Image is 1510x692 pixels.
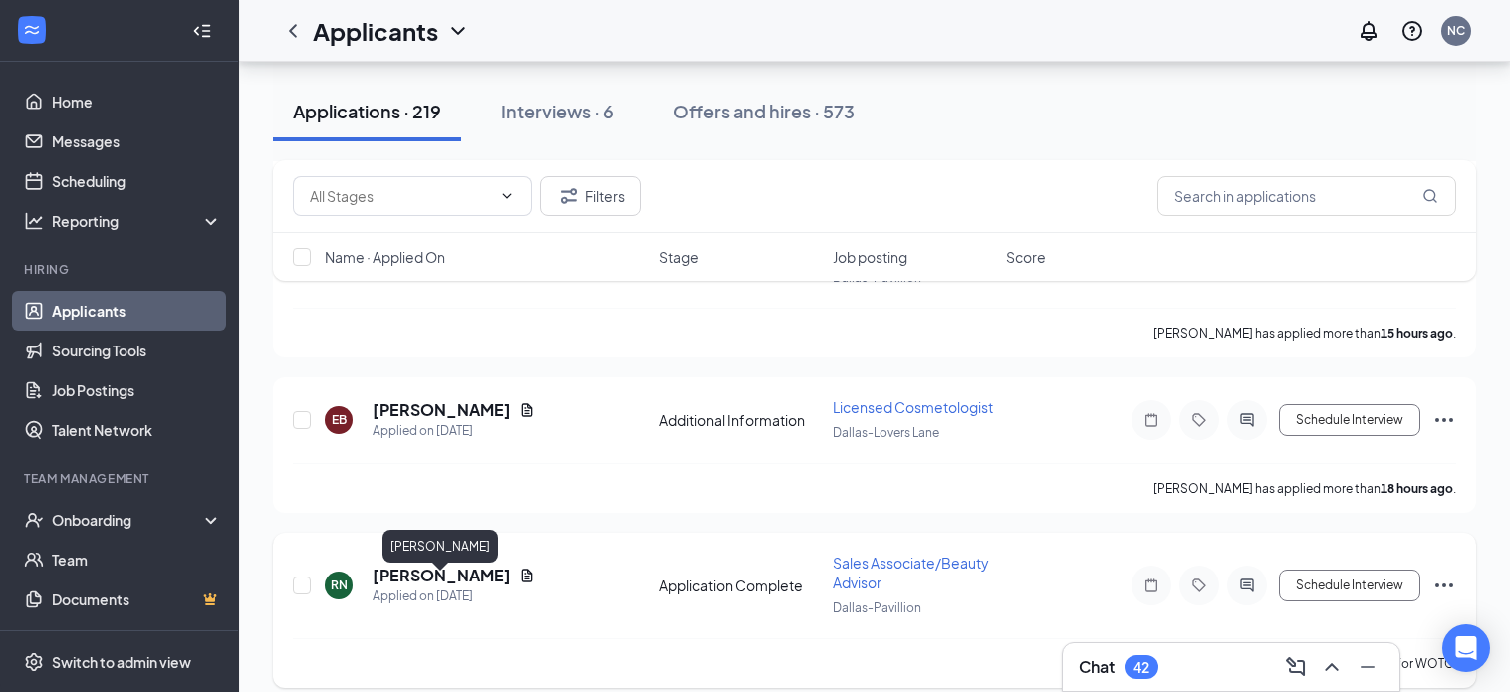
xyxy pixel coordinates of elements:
[1133,659,1149,676] div: 42
[1432,408,1456,432] svg: Ellipses
[1235,577,1259,593] svg: ActiveChat
[293,99,441,123] div: Applications · 219
[52,211,223,231] div: Reporting
[1400,19,1424,43] svg: QuestionInfo
[52,331,222,370] a: Sourcing Tools
[310,185,491,207] input: All Stages
[313,14,438,48] h1: Applicants
[446,19,470,43] svg: ChevronDown
[1279,570,1420,601] button: Schedule Interview
[325,247,445,267] span: Name · Applied On
[659,410,821,430] div: Additional Information
[24,261,218,278] div: Hiring
[1153,325,1456,342] p: [PERSON_NAME] has applied more than .
[659,247,699,267] span: Stage
[24,510,44,530] svg: UserCheck
[382,530,498,563] div: [PERSON_NAME]
[52,291,222,331] a: Applicants
[1153,480,1456,497] p: [PERSON_NAME] has applied more than .
[1357,19,1381,43] svg: Notifications
[1352,651,1384,683] button: Minimize
[332,411,347,428] div: EB
[1381,481,1453,496] b: 18 hours ago
[1280,651,1312,683] button: ComposeMessage
[24,470,218,487] div: Team Management
[52,370,222,410] a: Job Postings
[557,184,581,208] svg: Filter
[1284,655,1308,679] svg: ComposeMessage
[1187,412,1211,428] svg: Tag
[373,399,511,421] h5: [PERSON_NAME]
[52,510,205,530] div: Onboarding
[373,421,535,441] div: Applied on [DATE]
[540,176,641,216] button: Filter Filters
[1139,412,1163,428] svg: Note
[24,211,44,231] svg: Analysis
[1432,574,1456,597] svg: Ellipses
[1422,188,1438,204] svg: MagnifyingGlass
[1320,655,1344,679] svg: ChevronUp
[1381,326,1453,341] b: 15 hours ago
[833,425,939,440] span: Dallas-Lovers Lane
[833,600,921,615] span: Dallas-Pavillion
[52,652,191,672] div: Switch to admin view
[52,410,222,450] a: Talent Network
[1442,624,1490,672] div: Open Intercom Messenger
[52,161,222,201] a: Scheduling
[52,540,222,579] a: Team
[833,247,907,267] span: Job posting
[1079,656,1115,678] h3: Chat
[52,619,222,659] a: SurveysCrown
[1157,176,1456,216] input: Search in applications
[281,19,305,43] svg: ChevronLeft
[52,579,222,619] a: DocumentsCrown
[501,99,614,123] div: Interviews · 6
[833,398,993,416] span: Licensed Cosmetologist
[1447,22,1465,39] div: NC
[519,568,535,583] svg: Document
[373,565,511,586] h5: [PERSON_NAME]
[659,576,821,595] div: Application Complete
[1279,404,1420,436] button: Schedule Interview
[519,402,535,418] svg: Document
[499,188,515,204] svg: ChevronDown
[331,577,348,593] div: RN
[1235,412,1259,428] svg: ActiveChat
[24,652,44,672] svg: Settings
[673,99,855,123] div: Offers and hires · 573
[1187,577,1211,593] svg: Tag
[52,121,222,161] a: Messages
[1006,247,1046,267] span: Score
[22,20,42,40] svg: WorkstreamLogo
[1356,655,1380,679] svg: Minimize
[52,82,222,121] a: Home
[1316,651,1348,683] button: ChevronUp
[833,554,989,591] span: Sales Associate/Beauty Advisor
[1139,577,1163,593] svg: Note
[373,586,535,606] div: Applied on [DATE]
[192,21,212,41] svg: Collapse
